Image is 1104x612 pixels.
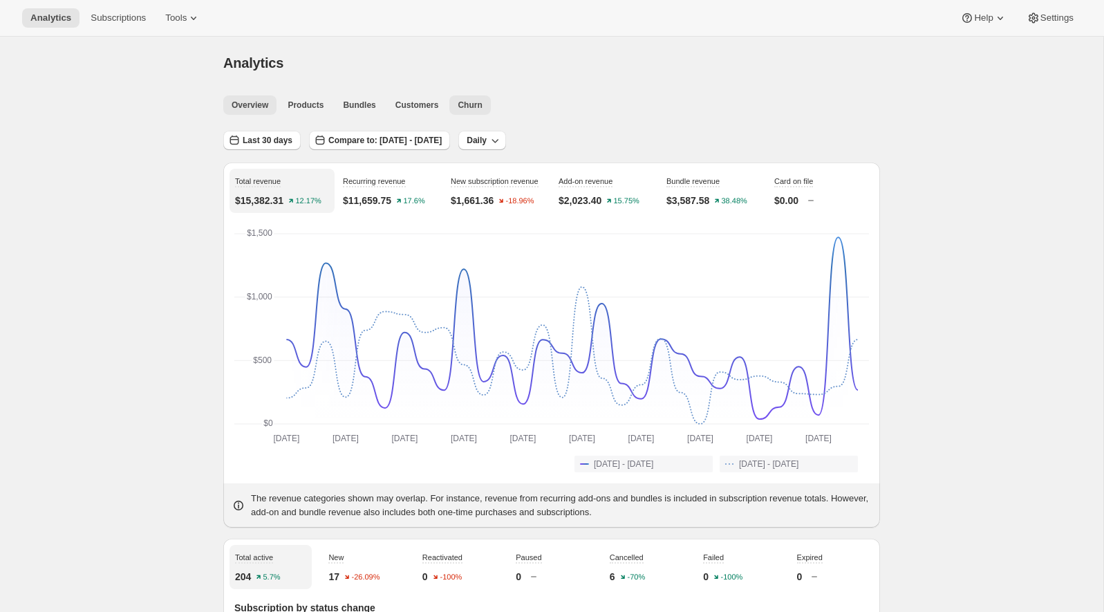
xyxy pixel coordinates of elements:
text: [DATE] [273,434,299,443]
span: Cancelled [610,553,644,562]
span: [DATE] - [DATE] [594,458,653,470]
span: New subscription revenue [451,177,539,185]
text: [DATE] [628,434,655,443]
text: [DATE] [687,434,713,443]
text: [DATE] [451,434,477,443]
span: Expired [797,553,823,562]
span: New [328,553,344,562]
span: Churn [458,100,482,111]
text: [DATE] [510,434,536,443]
p: $1,661.36 [451,194,494,207]
span: Settings [1040,12,1074,24]
span: Total revenue [235,177,281,185]
button: Compare to: [DATE] - [DATE] [309,131,450,150]
span: [DATE] - [DATE] [739,458,798,470]
p: 17 [328,570,339,584]
span: Card on file [774,177,813,185]
span: Help [974,12,993,24]
p: $2,023.40 [559,194,601,207]
span: Failed [703,553,724,562]
text: 38.48% [722,197,748,205]
p: 0 [703,570,709,584]
span: Bundle revenue [666,177,720,185]
text: [DATE] [569,434,595,443]
p: 6 [610,570,615,584]
p: $15,382.31 [235,194,283,207]
text: -18.96% [506,197,534,205]
span: Recurring revenue [343,177,406,185]
span: Last 30 days [243,135,292,146]
button: Tools [157,8,209,28]
p: 0 [797,570,803,584]
text: -26.09% [352,573,380,582]
text: 5.7% [263,573,281,582]
button: Help [952,8,1015,28]
span: Customers [395,100,439,111]
span: Paused [516,553,541,562]
button: Analytics [22,8,79,28]
text: [DATE] [333,434,359,443]
p: 204 [235,570,251,584]
span: Bundles [343,100,375,111]
text: -100% [720,573,742,582]
span: Subscriptions [91,12,146,24]
p: $11,659.75 [343,194,391,207]
span: Overview [232,100,268,111]
span: Products [288,100,324,111]
text: -100% [440,573,462,582]
text: -70% [627,573,645,582]
p: 0 [422,570,428,584]
button: [DATE] - [DATE] [574,456,713,472]
text: 15.75% [614,197,640,205]
p: The revenue categories shown may overlap. For instance, revenue from recurring add-ons and bundle... [251,492,872,519]
button: Settings [1018,8,1082,28]
button: [DATE] - [DATE] [720,456,858,472]
span: Daily [467,135,487,146]
p: $3,587.58 [666,194,709,207]
button: Last 30 days [223,131,301,150]
p: $0.00 [774,194,798,207]
span: Analytics [30,12,71,24]
text: [DATE] [805,434,832,443]
text: $500 [253,355,272,365]
span: Analytics [223,55,283,71]
span: Compare to: [DATE] - [DATE] [328,135,442,146]
text: [DATE] [392,434,418,443]
span: Total active [235,553,273,562]
span: Tools [165,12,187,24]
text: 17.6% [404,197,425,205]
span: Reactivated [422,553,462,562]
text: $0 [263,418,273,428]
button: Subscriptions [82,8,154,28]
text: 12.17% [296,197,322,205]
text: $1,000 [247,292,272,302]
text: [DATE] [747,434,773,443]
span: Add-on revenue [559,177,612,185]
text: $1,500 [247,228,272,238]
p: 0 [516,570,521,584]
button: Daily [458,131,506,150]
